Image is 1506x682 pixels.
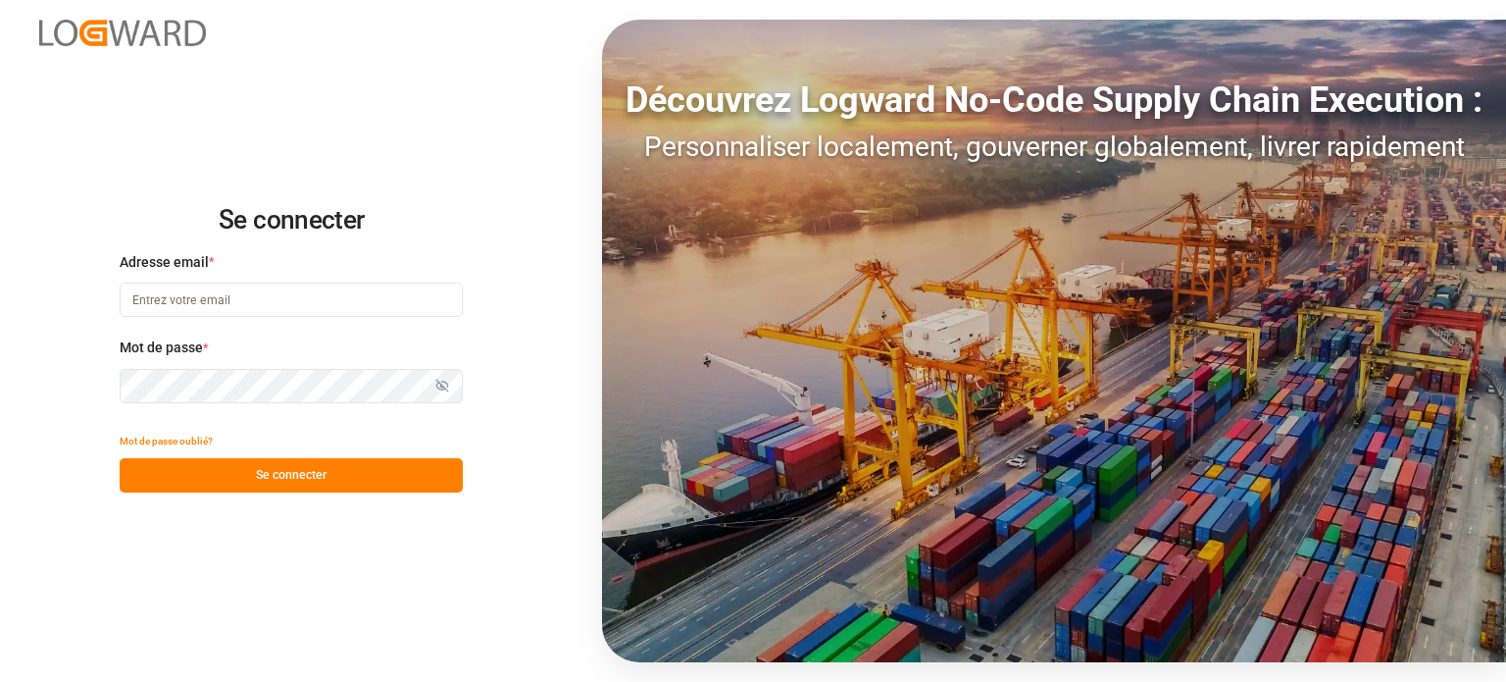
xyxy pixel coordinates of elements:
[120,458,463,493] button: Se connecter
[219,205,364,235] font: Se connecter
[120,424,213,458] button: Mot de passe oublié?
[120,254,209,270] font: Adresse email
[256,468,326,482] font: Se connecter
[644,131,1465,163] font: Personnaliser localement, gouverner globalement, livrer rapidement
[120,283,463,317] input: Entrez votre email
[120,340,203,355] font: Mot de passe
[120,436,213,446] font: Mot de passe oublié?
[39,20,206,46] img: Logward_new_orange.png
[626,79,1482,121] font: Découvrez Logward No-Code Supply Chain Execution :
